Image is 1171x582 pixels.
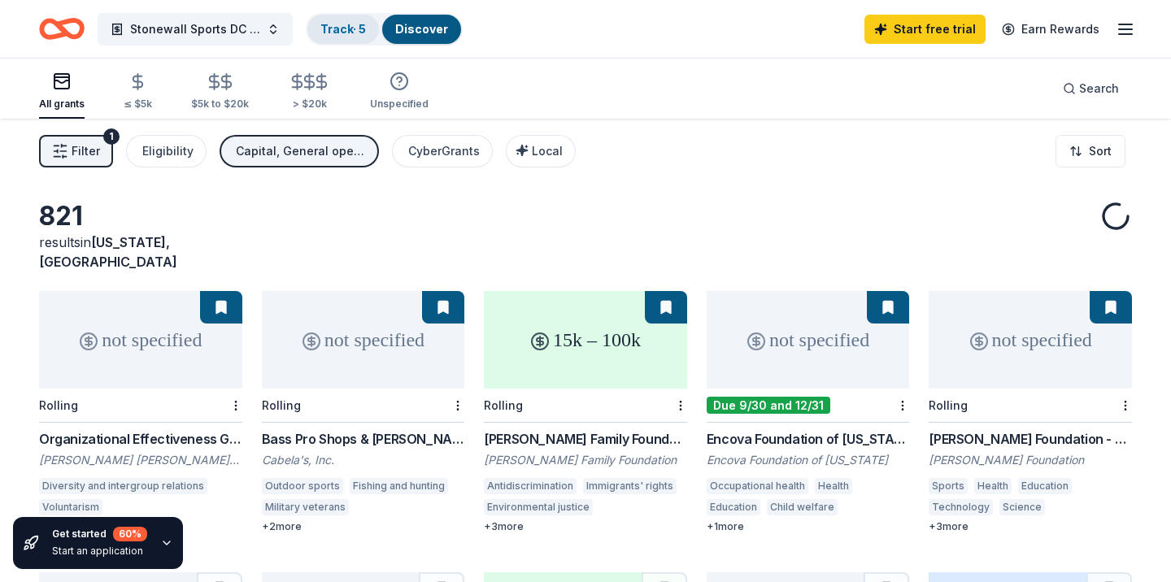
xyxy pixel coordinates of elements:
div: Environmental justice [484,499,593,515]
button: CyberGrants [392,135,493,167]
div: Capital, General operations, Other, Projects & programming [236,141,366,161]
a: not specifiedRolling[PERSON_NAME] Foundation - Nationwide Grants[PERSON_NAME] FoundationSportsHea... [929,291,1132,533]
div: Health [974,478,1012,494]
div: Education [1018,478,1072,494]
div: Bass Pro Shops & [PERSON_NAME]'s Funding [262,429,465,449]
div: 1 [103,128,120,145]
div: 60 % [113,527,147,541]
div: Health [815,478,852,494]
button: Stonewall Sports DC 15th Anniversary Gala [98,13,293,46]
div: Water conservation [355,499,456,515]
div: Encova Foundation of [US_STATE] [707,452,910,468]
div: All grants [39,98,85,111]
a: 15k – 100kRolling[PERSON_NAME] Family Foundation Grants[PERSON_NAME] Family FoundationAntidiscrim... [484,291,687,533]
div: Antidiscrimination [484,478,577,494]
div: Sports [929,478,968,494]
div: not specified [707,291,910,389]
button: Eligibility [126,135,207,167]
a: not specifiedDue 9/30 and 12/31Encova Foundation of [US_STATE] GrantsEncova Foundation of [US_STA... [707,291,910,533]
div: Start an application [52,545,147,558]
div: 821 [39,200,242,232]
button: Search [1050,72,1132,105]
div: $5k to $20k [191,98,249,111]
div: 15k – 100k [484,291,687,389]
a: Start free trial [864,15,986,44]
div: Education [707,499,760,515]
div: Cabela's, Inc. [262,452,465,468]
div: Voluntarism [39,499,102,515]
div: not specified [929,291,1132,389]
div: Get started [52,527,147,541]
span: Search [1079,79,1119,98]
div: ≤ $5k [124,98,152,111]
a: Discover [395,22,448,36]
div: Eligibility [142,141,194,161]
div: + 3 more [484,520,687,533]
a: not specifiedRollingBass Pro Shops & [PERSON_NAME]'s FundingCabela's, Inc.Outdoor sportsFishing a... [262,291,465,533]
div: + 2 more [262,520,465,533]
div: Rolling [929,398,968,412]
div: not specified [39,291,242,389]
span: Local [532,144,563,158]
div: [PERSON_NAME] Foundation [929,452,1132,468]
div: + 3 more [929,520,1132,533]
div: + 1 more [707,520,910,533]
a: Earn Rewards [992,15,1109,44]
button: All grants [39,65,85,119]
a: Track· 5 [320,22,366,36]
div: > $20k [288,98,331,111]
button: $5k to $20k [191,66,249,119]
div: Rolling [39,398,78,412]
button: Sort [1056,135,1125,167]
button: Filter1 [39,135,113,167]
div: [PERSON_NAME] Family Foundation Grants [484,429,687,449]
div: [PERSON_NAME] [PERSON_NAME] Foundation [39,452,242,468]
div: Encova Foundation of [US_STATE] Grants [707,429,910,449]
div: Outdoor sports [262,478,343,494]
div: Fishing and hunting [350,478,448,494]
div: CyberGrants [408,141,480,161]
div: Child welfare [767,499,838,515]
span: Filter [72,141,100,161]
div: [PERSON_NAME] Family Foundation [484,452,687,468]
a: Home [39,10,85,48]
div: results [39,232,242,271]
div: Immigrants' rights [583,478,677,494]
button: ≤ $5k [124,66,152,119]
button: Local [506,135,576,167]
button: Track· 5Discover [306,13,463,46]
button: Capital, General operations, Other, Projects & programming [220,135,379,167]
div: Diversity and intergroup relations [39,478,207,494]
span: [US_STATE], [GEOGRAPHIC_DATA] [39,234,177,270]
div: Rolling [484,398,523,412]
div: Unspecified [370,98,429,111]
div: Technology [929,499,993,515]
button: > $20k [288,66,331,119]
div: Rolling [262,398,301,412]
div: not specified [262,291,465,389]
div: Occupational health [707,478,808,494]
span: Sort [1089,141,1112,161]
div: Organizational Effectiveness Grant [39,429,242,449]
span: Stonewall Sports DC 15th Anniversary Gala [130,20,260,39]
div: Military veterans [262,499,349,515]
div: Due 9/30 and 12/31 [707,397,830,414]
div: Science [999,499,1045,515]
button: Unspecified [370,65,429,119]
div: [PERSON_NAME] Foundation - Nationwide Grants [929,429,1132,449]
span: in [39,234,177,270]
a: not specifiedRollingOrganizational Effectiveness Grant[PERSON_NAME] [PERSON_NAME] FoundationDiver... [39,291,242,533]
